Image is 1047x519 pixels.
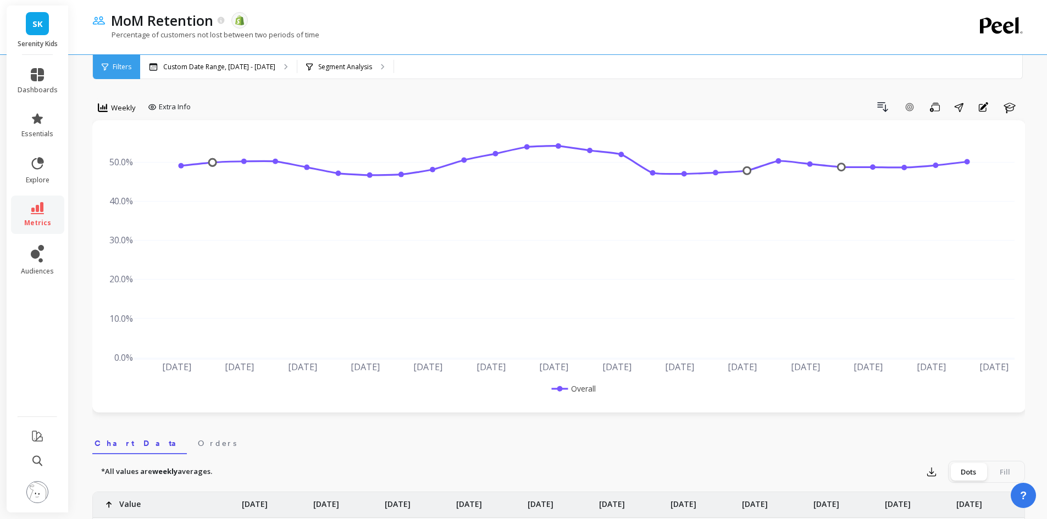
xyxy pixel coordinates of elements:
[92,429,1025,454] nav: Tabs
[956,492,982,510] p: [DATE]
[313,492,339,510] p: [DATE]
[119,492,141,510] p: Value
[163,63,275,71] p: Custom Date Range, [DATE] - [DATE]
[813,492,839,510] p: [DATE]
[21,267,54,276] span: audiences
[95,438,185,449] span: Chart Data
[742,492,768,510] p: [DATE]
[18,86,58,94] span: dashboards
[92,16,106,25] img: header icon
[101,466,212,477] p: *All values are averages.
[152,466,178,476] strong: weekly
[1011,483,1036,508] button: ?
[950,463,987,481] div: Dots
[599,492,625,510] p: [DATE]
[159,102,191,113] span: Extra Info
[671,492,696,510] p: [DATE]
[32,18,43,30] span: SK
[235,15,245,25] img: api.shopify.svg
[111,103,136,113] span: Weekly
[24,219,51,227] span: metrics
[26,481,48,503] img: profile picture
[198,438,236,449] span: Orders
[111,11,213,30] p: MoM Retention
[18,40,58,48] p: Serenity Kids
[1020,488,1027,503] span: ?
[21,130,53,138] span: essentials
[92,30,319,40] p: Percentage of customers not lost between two periods of time
[456,492,482,510] p: [DATE]
[528,492,553,510] p: [DATE]
[885,492,911,510] p: [DATE]
[26,176,49,185] span: explore
[385,492,411,510] p: [DATE]
[318,63,372,71] p: Segment Analysis
[987,463,1023,481] div: Fill
[113,63,131,71] span: Filters
[242,492,268,510] p: [DATE]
